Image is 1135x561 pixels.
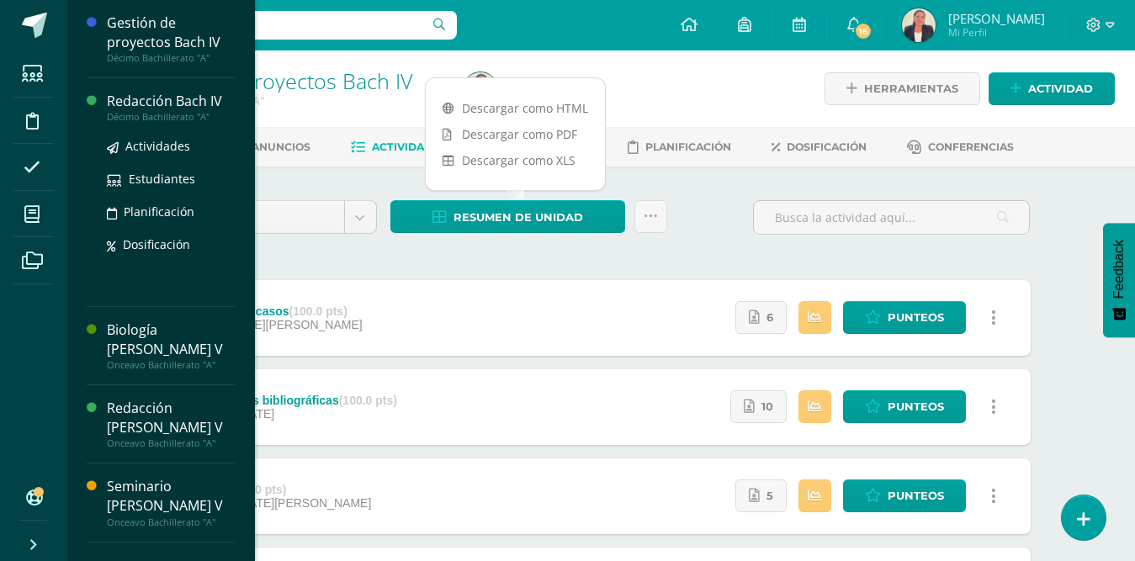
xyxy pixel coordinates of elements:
[78,11,457,40] input: Busca un usuario...
[372,140,446,153] span: Actividades
[129,171,195,187] span: Estudiantes
[107,52,235,64] div: Décimo Bachillerato "A"
[186,201,331,233] span: Unidad 3
[125,138,190,154] span: Actividades
[628,134,731,161] a: Planificación
[426,95,605,121] a: Descargar como HTML
[131,93,443,108] div: Décimo Bachillerato 'A'
[453,202,583,233] span: Resumen de unidad
[928,140,1014,153] span: Conferencias
[843,479,966,512] a: Punteos
[192,304,362,318] div: Estudio de casos
[124,204,194,220] span: Planificación
[426,121,605,147] a: Descargar como PDF
[107,136,235,156] a: Actividades
[351,134,446,161] a: Actividades
[107,477,235,527] a: Seminario [PERSON_NAME] VOnceavo Bachillerato "A"
[192,394,397,407] div: Referencias bibliográficas
[854,22,872,40] span: 16
[107,516,235,528] div: Onceavo Bachillerato "A"
[948,25,1045,40] span: Mi Perfil
[107,437,235,449] div: Onceavo Bachillerato "A"
[192,483,371,496] div: Anexo
[237,407,274,421] span: [DATE]
[131,66,413,95] a: Gestión de proyectos Bach IV
[123,236,190,252] span: Dosificación
[390,200,625,233] a: Resumen de unidad
[107,13,235,64] a: Gestión de proyectos Bach IVDécimo Bachillerato "A"
[107,399,235,449] a: Redacción [PERSON_NAME] VOnceavo Bachillerato "A"
[107,92,235,123] a: Redacción Bach IVDécimo Bachillerato "A"
[289,304,347,318] strong: (100.0 pts)
[107,359,235,371] div: Onceavo Bachillerato "A"
[107,235,235,254] a: Dosificación
[761,391,773,422] span: 10
[888,391,944,422] span: Punteos
[888,302,944,333] span: Punteos
[902,8,936,42] img: 8bc7430e3f8928aa100dcf47602cf1d2.png
[766,302,773,333] span: 6
[825,72,980,105] a: Herramientas
[766,480,773,511] span: 5
[772,134,867,161] a: Dosificación
[107,477,235,516] div: Seminario [PERSON_NAME] V
[173,201,376,233] a: Unidad 3
[426,147,605,173] a: Descargar como XLS
[989,72,1115,105] a: Actividad
[237,496,371,510] span: [DATE][PERSON_NAME]
[907,134,1014,161] a: Conferencias
[787,140,867,153] span: Dosificación
[339,394,397,407] strong: (100.0 pts)
[107,399,235,437] div: Redacción [PERSON_NAME] V
[730,390,787,423] a: 10
[107,92,235,111] div: Redacción Bach IV
[107,111,235,123] div: Décimo Bachillerato "A"
[464,72,497,106] img: 8bc7430e3f8928aa100dcf47602cf1d2.png
[107,320,235,371] a: Biología [PERSON_NAME] VOnceavo Bachillerato "A"
[864,73,958,104] span: Herramientas
[228,318,362,331] span: [DATE][PERSON_NAME]
[131,69,443,93] h1: Gestión de proyectos Bach IV
[107,320,235,359] div: Biología [PERSON_NAME] V
[1028,73,1093,104] span: Actividad
[888,480,944,511] span: Punteos
[948,10,1045,27] span: [PERSON_NAME]
[229,134,310,161] a: Anuncios
[228,483,286,496] strong: (100.0 pts)
[735,301,787,334] a: 6
[252,140,310,153] span: Anuncios
[843,390,966,423] a: Punteos
[735,479,787,512] a: 5
[107,202,235,221] a: Planificación
[1111,240,1127,299] span: Feedback
[645,140,731,153] span: Planificación
[754,201,1029,234] input: Busca la actividad aquí...
[107,169,235,188] a: Estudiantes
[107,13,235,52] div: Gestión de proyectos Bach IV
[843,301,966,334] a: Punteos
[1103,223,1135,337] button: Feedback - Mostrar encuesta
